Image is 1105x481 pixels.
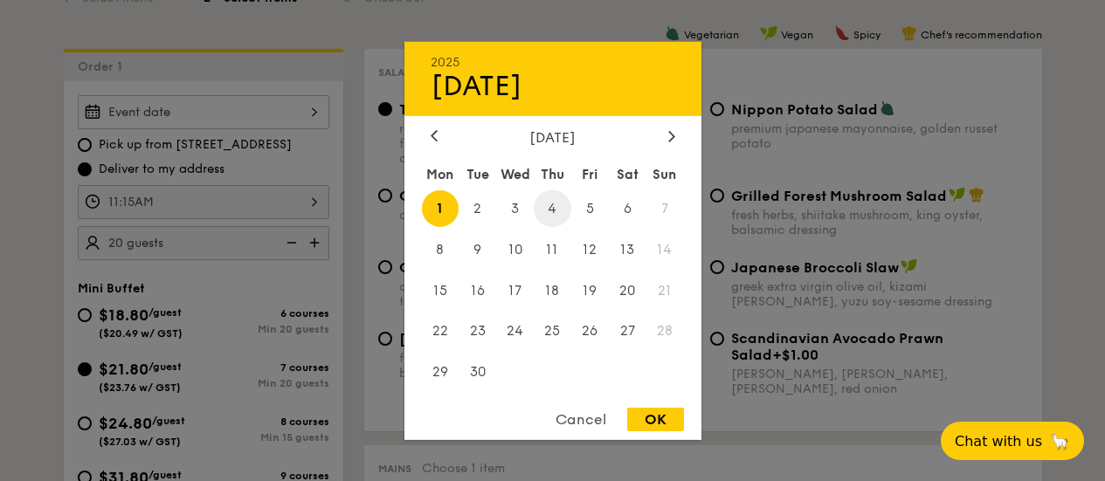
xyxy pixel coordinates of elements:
span: 8 [422,230,459,268]
div: Mon [422,158,459,189]
span: 17 [496,271,534,309]
span: 12 [571,230,609,268]
div: Thu [534,158,571,189]
span: 13 [609,230,646,268]
span: 4 [534,189,571,227]
span: 27 [609,313,646,350]
span: 24 [496,313,534,350]
span: 19 [571,271,609,309]
span: 14 [646,230,684,268]
div: Sun [646,158,684,189]
div: Sat [609,158,646,189]
div: Fri [571,158,609,189]
span: 25 [534,313,571,350]
span: 5 [571,189,609,227]
span: 20 [609,271,646,309]
span: 23 [459,313,496,350]
span: 2 [459,189,496,227]
div: 2025 [431,54,675,69]
div: [DATE] [431,128,675,145]
span: 21 [646,271,684,309]
div: OK [627,408,684,431]
span: 18 [534,271,571,309]
div: [DATE] [431,69,675,102]
span: 11 [534,230,571,268]
span: 10 [496,230,534,268]
span: 9 [459,230,496,268]
span: 1 [422,189,459,227]
div: Wed [496,158,534,189]
span: 28 [646,313,684,350]
span: 3 [496,189,534,227]
div: Tue [459,158,496,189]
span: 🦙 [1049,431,1070,451]
span: 16 [459,271,496,309]
button: Chat with us🦙 [941,422,1084,460]
span: 6 [609,189,646,227]
span: 26 [571,313,609,350]
div: Cancel [538,408,624,431]
span: 15 [422,271,459,309]
span: 29 [422,354,459,391]
span: 7 [646,189,684,227]
span: Chat with us [955,433,1042,450]
span: 22 [422,313,459,350]
span: 30 [459,354,496,391]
